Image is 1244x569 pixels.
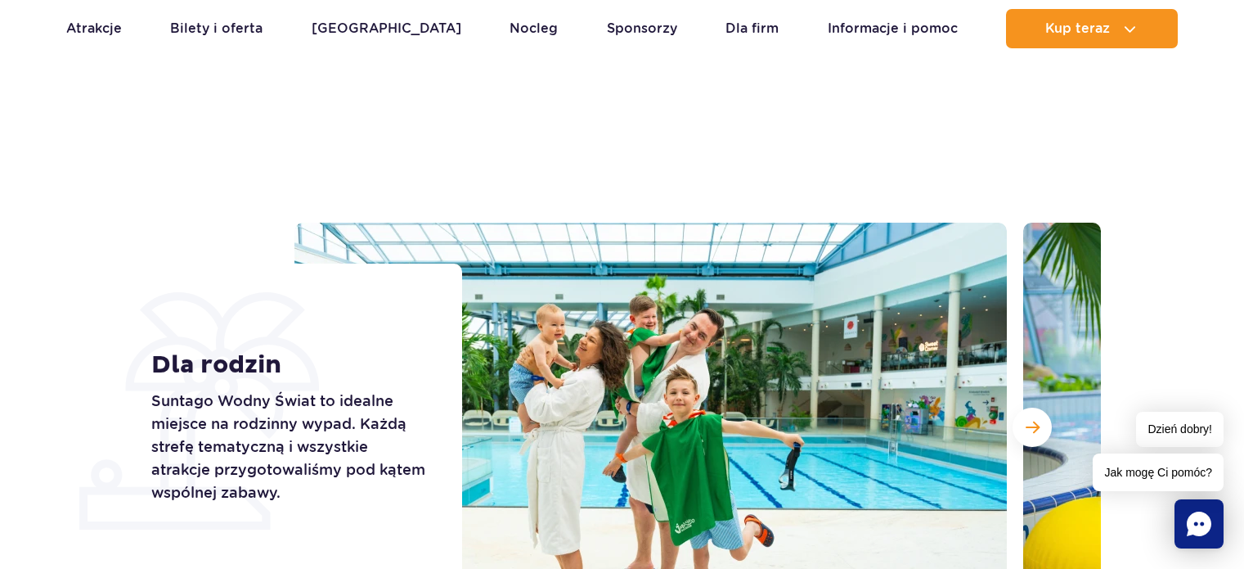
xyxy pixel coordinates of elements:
button: Następny slajd [1013,408,1052,447]
a: Nocleg [510,9,558,48]
span: Dzień dobry! [1136,412,1224,447]
a: Atrakcje [66,9,122,48]
h1: Dla rodzin [151,350,425,380]
span: Jak mogę Ci pomóc? [1093,454,1224,491]
span: Kup teraz [1045,21,1110,36]
a: Sponsorzy [607,9,677,48]
div: Chat [1174,499,1224,549]
a: Dla firm [725,9,779,48]
a: Informacje i pomoc [828,9,958,48]
a: [GEOGRAPHIC_DATA] [312,9,461,48]
p: Suntago Wodny Świat to idealne miejsce na rodzinny wypad. Każdą strefę tematyczną i wszystkie atr... [151,390,425,504]
a: Bilety i oferta [170,9,263,48]
button: Kup teraz [1006,9,1178,48]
